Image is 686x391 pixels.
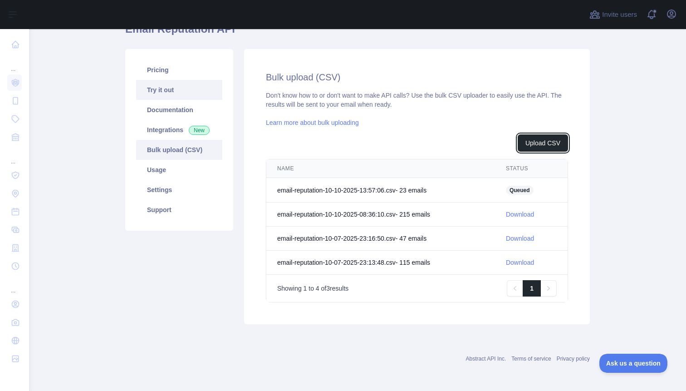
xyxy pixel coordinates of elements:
div: ... [7,54,22,73]
span: 3 [326,285,330,292]
a: Support [136,200,222,220]
a: Abstract API Inc. [466,356,506,362]
span: 4 [316,285,319,292]
a: Download [506,259,534,266]
span: 1 [304,285,307,292]
h2: Bulk upload (CSV) [266,71,568,84]
p: Showing to of results [277,284,348,293]
a: Learn more about bulk uploading [266,119,359,126]
a: Pricing [136,60,222,80]
div: ... [7,147,22,165]
button: Invite users [588,7,639,22]
a: 1 [523,280,541,297]
td: email-reputation-10-10-2025-08:36:10.csv - 215 email s [266,203,495,227]
h1: Email Reputation API [125,22,590,44]
a: Documentation [136,100,222,120]
div: ... [7,276,22,294]
span: New [189,126,210,135]
a: Download [506,235,534,242]
span: Invite users [602,10,637,20]
td: email-reputation-10-07-2025-23:13:48.csv - 115 email s [266,251,495,275]
div: Don't know how to or don't want to make API calls? Use the bulk CSV uploader to easily use the AP... [266,91,568,302]
span: Queued [506,186,534,195]
td: email-reputation-10-07-2025-23:16:50.csv - 47 email s [266,227,495,251]
a: Usage [136,160,222,180]
nav: Pagination [507,280,557,297]
a: Settings [136,180,222,200]
a: Try it out [136,80,222,100]
th: STATUS [495,159,568,178]
a: Terms of service [511,356,551,362]
a: Integrations New [136,120,222,140]
iframe: Toggle Customer Support [599,354,668,373]
button: Upload CSV [518,134,568,152]
a: Bulk upload (CSV) [136,140,222,160]
th: NAME [266,159,495,178]
a: Privacy policy [557,356,590,362]
a: Download [506,211,534,218]
td: email-reputation-10-10-2025-13:57:06.csv - 23 email s [266,178,495,203]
